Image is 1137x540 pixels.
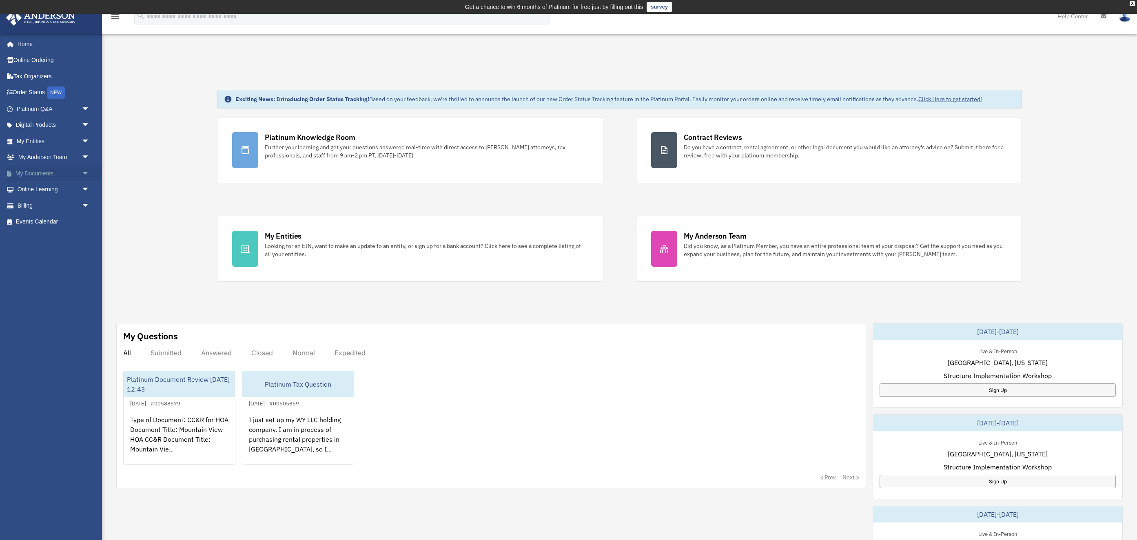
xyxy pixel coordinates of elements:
[217,117,603,183] a: Platinum Knowledge Room Further your learning and get your questions answered real-time with dire...
[944,462,1052,472] span: Structure Implementation Workshop
[6,181,102,198] a: Online Learningarrow_drop_down
[110,11,120,21] i: menu
[47,86,65,99] div: NEW
[6,36,98,52] a: Home
[880,383,1116,397] a: Sign Up
[1130,1,1135,6] div: close
[684,132,742,142] div: Contract Reviews
[636,216,1022,282] a: My Anderson Team Did you know, as a Platinum Member, you have an entire professional team at your...
[123,371,235,465] a: Platinum Document Review [DATE] 12:43[DATE] - #00588579Type of Document: CC&R for HOA Document Ti...
[948,358,1048,367] span: [GEOGRAPHIC_DATA], [US_STATE]
[82,117,98,134] span: arrow_drop_down
[873,415,1122,431] div: [DATE]-[DATE]
[918,95,982,103] a: Click Here to get started!
[972,529,1024,538] div: Live & In-Person
[82,165,98,182] span: arrow_drop_down
[944,371,1052,381] span: Structure Implementation Workshop
[235,95,369,103] strong: Exciting News: Introducing Order Status Tracking!
[242,408,354,472] div: I just set up my WY LLC holding company. I am in process of purchasing rental properties in [GEOG...
[6,101,102,117] a: Platinum Q&Aarrow_drop_down
[873,323,1122,340] div: [DATE]-[DATE]
[82,101,98,117] span: arrow_drop_down
[647,2,672,12] a: survey
[82,197,98,214] span: arrow_drop_down
[123,330,178,342] div: My Questions
[293,349,315,357] div: Normal
[242,371,354,397] div: Platinum Tax Question
[151,349,182,357] div: Submitted
[972,438,1024,446] div: Live & In-Person
[972,346,1024,355] div: Live & In-Person
[684,231,747,241] div: My Anderson Team
[235,95,982,103] div: Based on your feedback, we're thrilled to announce the launch of our new Order Status Tracking fe...
[82,181,98,198] span: arrow_drop_down
[124,371,235,397] div: Platinum Document Review [DATE] 12:43
[136,11,145,20] i: search
[265,143,588,159] div: Further your learning and get your questions answered real-time with direct access to [PERSON_NAM...
[265,242,588,258] div: Looking for an EIN, want to make an update to an entity, or sign up for a bank account? Click her...
[82,133,98,150] span: arrow_drop_down
[124,398,187,407] div: [DATE] - #00588579
[123,349,131,357] div: All
[4,10,78,26] img: Anderson Advisors Platinum Portal
[880,475,1116,488] a: Sign Up
[335,349,366,357] div: Expedited
[465,2,643,12] div: Get a chance to win 6 months of Platinum for free just by filling out this
[6,68,102,84] a: Tax Organizers
[873,506,1122,522] div: [DATE]-[DATE]
[242,398,306,407] div: [DATE] - #00505859
[265,231,301,241] div: My Entities
[684,242,1007,258] div: Did you know, as a Platinum Member, you have an entire professional team at your disposal? Get th...
[636,117,1022,183] a: Contract Reviews Do you have a contract, rental agreement, or other legal document you would like...
[82,149,98,166] span: arrow_drop_down
[6,52,102,69] a: Online Ordering
[948,449,1048,459] span: [GEOGRAPHIC_DATA], [US_STATE]
[217,216,603,282] a: My Entities Looking for an EIN, want to make an update to an entity, or sign up for a bank accoun...
[242,371,354,465] a: Platinum Tax Question[DATE] - #00505859I just set up my WY LLC holding company. I am in process o...
[6,214,102,230] a: Events Calendar
[6,165,102,181] a: My Documentsarrow_drop_down
[6,117,102,133] a: Digital Productsarrow_drop_down
[124,408,235,472] div: Type of Document: CC&R for HOA Document Title: Mountain View HOA CC&R Document Title: Mountain Vi...
[265,132,355,142] div: Platinum Knowledge Room
[6,84,102,101] a: Order StatusNEW
[201,349,232,357] div: Answered
[1119,10,1131,22] img: User Pic
[6,133,102,149] a: My Entitiesarrow_drop_down
[6,149,102,166] a: My Anderson Teamarrow_drop_down
[684,143,1007,159] div: Do you have a contract, rental agreement, or other legal document you would like an attorney's ad...
[110,14,120,21] a: menu
[251,349,273,357] div: Closed
[6,197,102,214] a: Billingarrow_drop_down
